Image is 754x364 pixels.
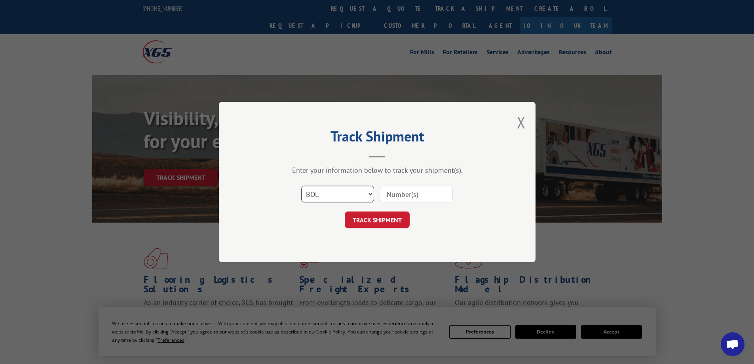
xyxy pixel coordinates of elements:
div: Open chat [721,332,745,356]
div: Enter your information below to track your shipment(s). [258,166,496,175]
h2: Track Shipment [258,131,496,146]
input: Number(s) [380,186,453,202]
button: TRACK SHIPMENT [345,212,410,228]
button: Close modal [517,112,526,133]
